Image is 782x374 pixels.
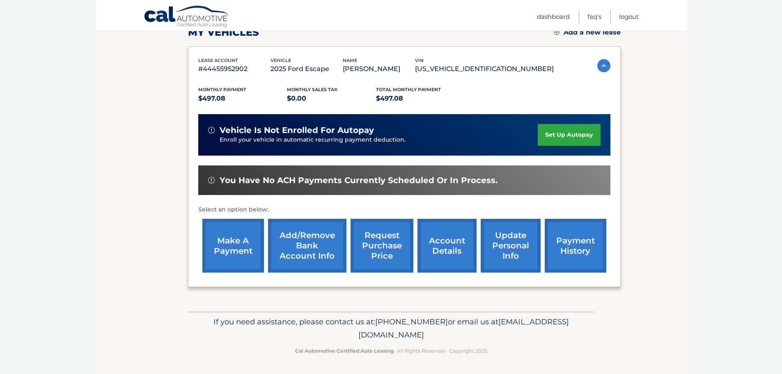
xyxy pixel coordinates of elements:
span: Monthly Payment [198,87,246,92]
span: vehicle is not enrolled for autopay [220,125,374,135]
img: accordion-active.svg [597,59,610,72]
span: [PHONE_NUMBER] [375,317,448,326]
a: Logout [619,10,639,23]
a: update personal info [481,219,541,273]
p: #44455952902 [198,63,271,75]
a: Add/Remove bank account info [268,219,346,273]
span: Total Monthly Payment [376,87,441,92]
span: You have no ACH payments currently scheduled or in process. [220,175,498,186]
a: payment history [545,219,606,273]
p: $497.08 [198,93,287,104]
p: $0.00 [287,93,376,104]
a: Cal Automotive [144,5,230,29]
img: add.svg [554,29,560,35]
a: FAQ's [587,10,601,23]
p: [US_VEHICLE_IDENTIFICATION_NUMBER] [415,63,554,75]
a: Add a new lease [554,28,621,37]
p: [PERSON_NAME] [343,63,415,75]
a: account details [417,219,477,273]
a: request purchase price [351,219,413,273]
p: Enroll your vehicle in automatic recurring payment deduction. [220,135,538,145]
span: name [343,57,357,63]
img: alert-white.svg [208,177,215,184]
p: - All Rights Reserved - Copyright 2025 [193,346,589,355]
strong: Cal Automotive Certified Auto Leasing [295,348,394,354]
a: Dashboard [537,10,570,23]
span: Monthly sales Tax [287,87,337,92]
span: vehicle [271,57,291,63]
img: alert-white.svg [208,127,215,133]
p: If you need assistance, please contact us at: or email us at [193,315,589,342]
p: 2025 Ford Escape [271,63,343,75]
h2: my vehicles [188,26,259,39]
a: make a payment [202,219,264,273]
p: Select an option below: [198,205,610,215]
a: set up autopay [538,124,600,146]
span: lease account [198,57,238,63]
span: vin [415,57,424,63]
span: [EMAIL_ADDRESS][DOMAIN_NAME] [358,317,569,340]
p: $497.08 [376,93,465,104]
